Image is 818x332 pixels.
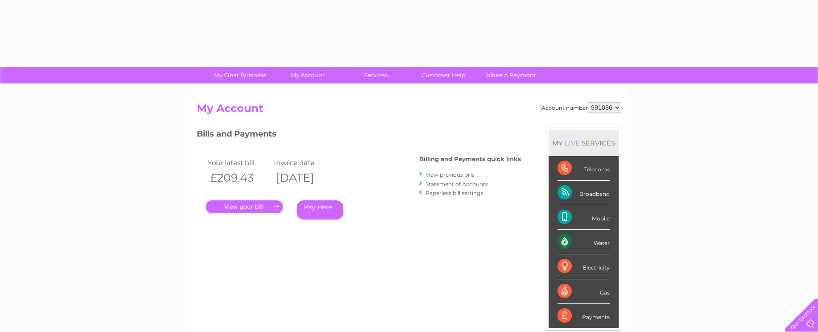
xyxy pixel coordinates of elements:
[197,128,521,143] h3: Bills and Payments
[272,157,338,169] td: Invoice date
[549,130,619,156] div: MY SERVICES
[558,205,610,230] div: Mobile
[558,254,610,279] div: Electricity
[558,304,610,328] div: Payments
[197,102,621,119] h2: My Account
[272,169,338,187] th: [DATE]
[297,200,343,220] a: Pay Here
[271,67,345,83] a: My Account
[541,102,621,113] div: Account number
[206,200,283,213] a: .
[563,139,582,147] div: LIVE
[558,279,610,304] div: Gas
[426,171,475,178] a: View previous bills
[407,67,480,83] a: Customer Help
[203,67,277,83] a: My Clear Business
[558,230,610,254] div: Water
[475,67,548,83] a: Make A Payment
[339,67,413,83] a: Services
[206,157,272,169] td: Your latest bill
[558,181,610,205] div: Broadband
[419,156,521,162] h4: Billing and Payments quick links
[558,156,610,181] div: Telecoms
[426,181,488,187] a: Statement of Accounts
[426,190,483,196] a: Paperless bill settings
[206,169,272,187] th: £209.43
